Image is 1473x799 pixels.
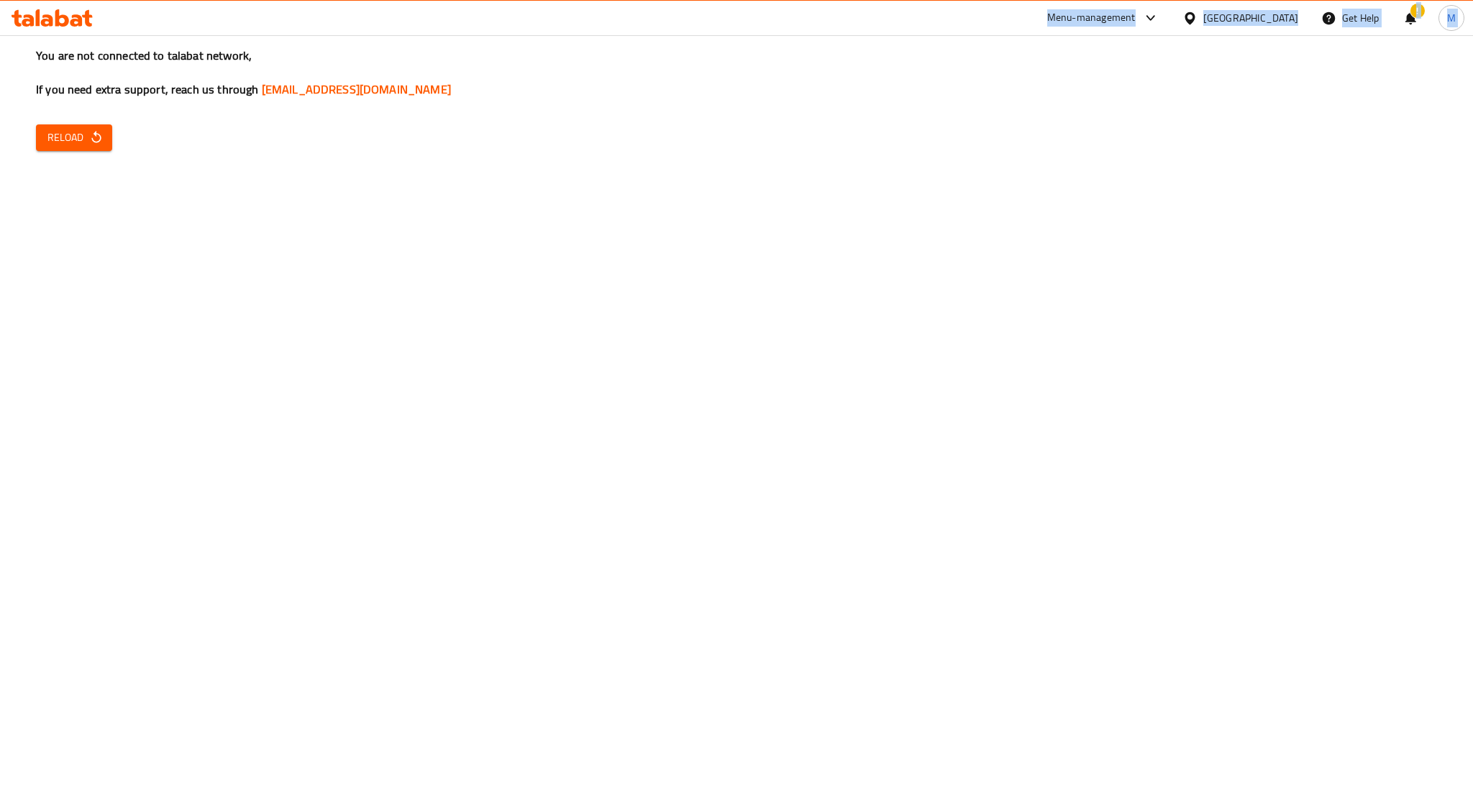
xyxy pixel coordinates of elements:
[36,47,1437,98] h3: You are not connected to talabat network, If you need extra support, reach us through
[1203,10,1298,26] div: [GEOGRAPHIC_DATA]
[1047,9,1136,27] div: Menu-management
[47,129,101,147] span: Reload
[262,78,451,100] a: [EMAIL_ADDRESS][DOMAIN_NAME]
[1447,10,1456,26] span: M
[36,124,112,151] button: Reload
